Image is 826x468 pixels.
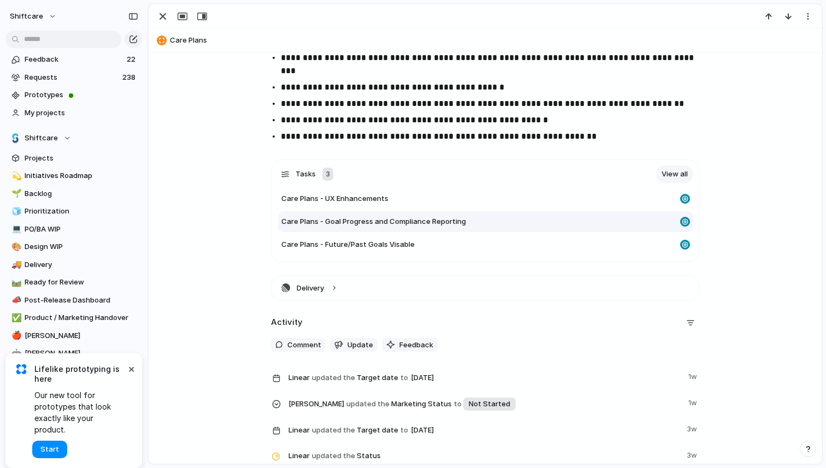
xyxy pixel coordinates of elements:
a: My projects [5,105,142,121]
a: 🧊Prioritization [5,203,142,220]
span: Feedback [399,340,433,351]
span: updated the [312,451,355,461]
div: 🍎 [11,329,19,342]
span: to [400,372,408,383]
span: updated the [312,425,355,436]
span: Marketing Status [288,395,682,412]
button: 🍎 [10,330,21,341]
a: Projects [5,150,142,167]
button: Delivery [272,276,699,300]
span: Care Plans - Future/Past Goals Visable [281,239,415,250]
div: ✅ [11,312,19,324]
span: Product / Marketing Handover [25,312,138,323]
span: 3w [687,448,699,461]
a: 📣Post-Release Dashboard [5,292,142,309]
a: View all [656,165,693,183]
div: 💫 [11,170,19,182]
span: [PERSON_NAME] [25,348,138,359]
div: 🎨 [11,241,19,253]
span: Care Plans - UX Enhancements [281,193,388,204]
button: 📣 [10,295,21,306]
span: 3w [687,422,699,435]
h2: Activity [271,316,303,329]
span: Lifelike prototyping is here [34,364,126,384]
span: Feedback [25,54,123,65]
span: 238 [122,72,138,83]
span: Requests [25,72,119,83]
span: Care Plans [170,35,817,46]
button: 🤖 [10,348,21,359]
span: Ready for Review [25,277,138,288]
span: Start [40,444,59,455]
span: updated the [312,372,355,383]
div: 🍎[PERSON_NAME] [5,328,142,344]
span: [PERSON_NAME] [288,399,344,410]
a: Feedback22 [5,51,142,68]
span: Update [347,340,373,351]
div: 🤖 [11,347,19,360]
span: Target date [288,422,680,438]
span: PO/BA WIP [25,224,138,235]
a: 💫Initiatives Roadmap [5,168,142,184]
a: 🤖[PERSON_NAME] [5,345,142,362]
button: 🌱 [10,188,21,199]
a: Requests238 [5,69,142,86]
span: Comment [287,340,321,351]
span: 1w [688,369,699,382]
span: shiftcare [10,11,43,22]
span: Our new tool for prototypes that look exactly like your product. [34,389,126,435]
span: My projects [25,108,138,119]
span: to [400,425,408,436]
span: [DATE] [408,424,437,437]
a: 🌱Backlog [5,186,142,202]
button: Feedback [382,338,438,352]
button: 🛤️ [10,277,21,288]
button: 💫 [10,170,21,181]
button: Comment [271,338,326,352]
div: 📣 [11,294,19,306]
span: [PERSON_NAME] [25,330,138,341]
a: 🛤️Ready for Review [5,274,142,291]
div: 🌱 [11,187,19,200]
div: 💻 [11,223,19,235]
span: Design WIP [25,241,138,252]
div: 3 [322,168,333,181]
span: to [454,399,462,410]
span: Linear [288,425,310,436]
button: ✅ [10,312,21,323]
span: Tasks [296,169,316,180]
span: Initiatives Roadmap [25,170,138,181]
div: 🛤️ [11,276,19,289]
span: [DATE] [408,371,437,384]
span: Target date [288,369,682,386]
span: Prioritization [25,206,138,217]
button: 💻 [10,224,21,235]
span: Shiftcare [25,133,58,144]
a: Prototypes [5,87,142,103]
span: Delivery [25,259,138,270]
button: Dismiss [125,362,138,375]
a: ✅Product / Marketing Handover [5,310,142,326]
button: 🚚 [10,259,21,270]
div: 🚚 [11,258,19,271]
span: Projects [25,153,138,164]
span: 1w [688,395,699,408]
span: Prototypes [25,90,138,100]
span: Linear [288,372,310,383]
a: 🎨Design WIP [5,239,142,255]
div: 🚚Delivery [5,257,142,273]
button: Care Plans [154,32,817,49]
button: 🧊 [10,206,21,217]
span: Backlog [25,188,138,199]
span: 22 [127,54,138,65]
div: 💻PO/BA WIP [5,221,142,238]
span: Linear [288,451,310,461]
